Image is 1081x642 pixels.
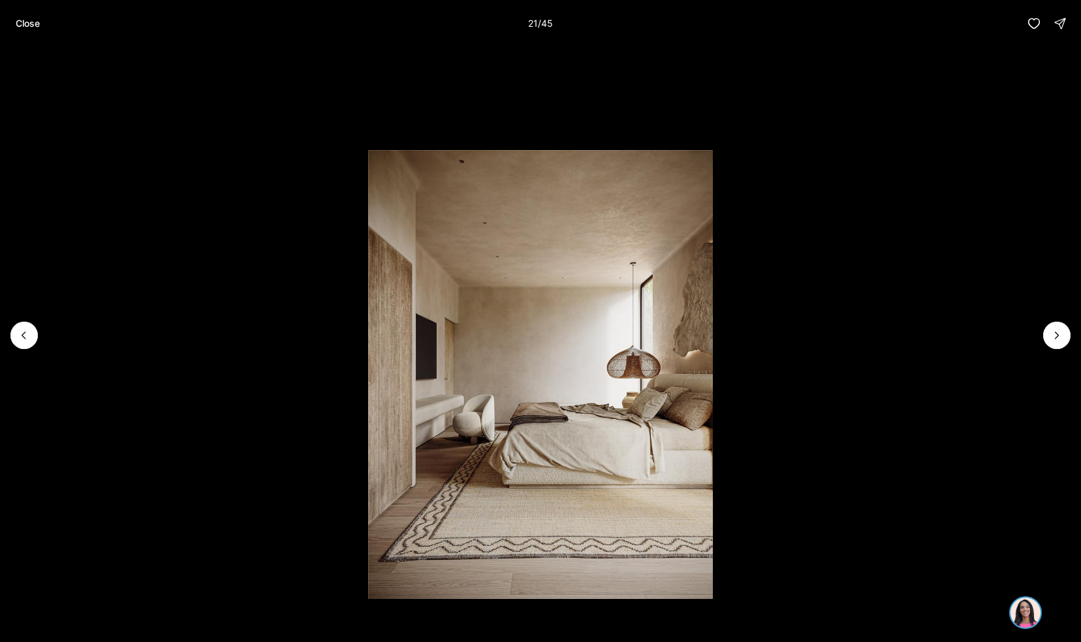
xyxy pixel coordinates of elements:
button: Close [8,10,48,37]
p: Close [16,18,40,29]
p: 21 / 45 [528,18,553,29]
button: Next slide [1043,322,1071,349]
button: Previous slide [10,322,38,349]
img: be3d4b55-7850-4bcb-9297-a2f9cd376e78.png [8,8,38,38]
